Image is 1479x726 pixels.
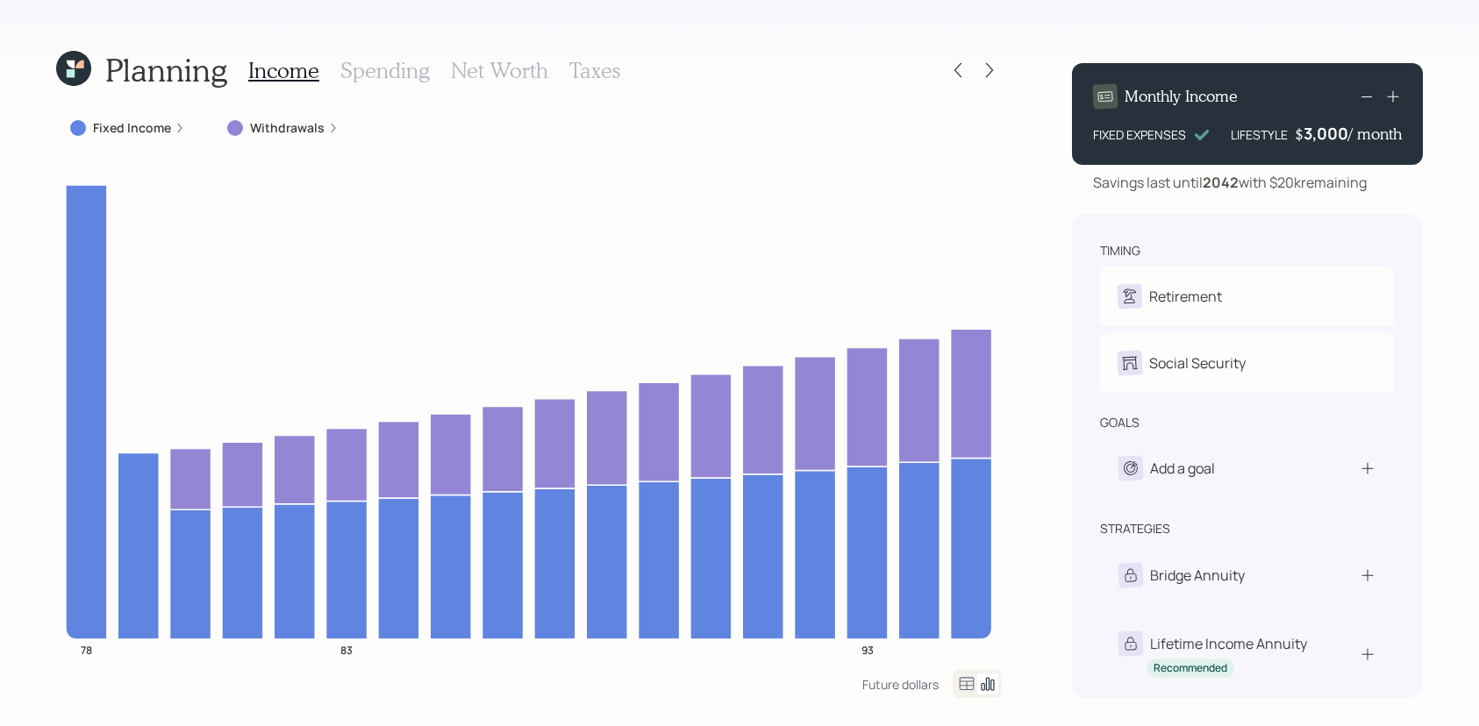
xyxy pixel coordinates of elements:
[569,58,620,83] h3: Taxes
[1149,352,1246,374] div: Social Security
[1150,633,1307,654] div: Lifetime Income Annuity
[451,58,548,83] h3: Net Worth
[81,642,92,657] tspan: 78
[1093,125,1186,144] div: FIXED EXPENSES
[862,676,939,693] div: Future dollars
[1093,172,1367,193] div: Savings last until with $20k remaining
[1304,123,1348,144] div: 3,000
[1295,125,1304,144] h4: $
[1149,286,1222,307] div: Retirement
[1154,661,1227,676] div: Recommended
[861,642,874,657] tspan: 93
[1100,520,1170,537] div: strategies
[1150,458,1215,479] div: Add a goal
[1150,565,1245,586] div: Bridge Annuity
[93,119,171,137] label: Fixed Income
[340,58,430,83] h3: Spending
[340,642,353,657] tspan: 83
[1100,242,1140,260] div: timing
[1348,125,1402,144] h4: / month
[105,51,227,89] h1: Planning
[250,119,325,137] label: Withdrawals
[1231,125,1288,144] div: LIFESTYLE
[1100,414,1140,431] div: goals
[1203,173,1239,192] b: 2042
[248,58,319,83] h3: Income
[1125,87,1238,106] h4: Monthly Income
